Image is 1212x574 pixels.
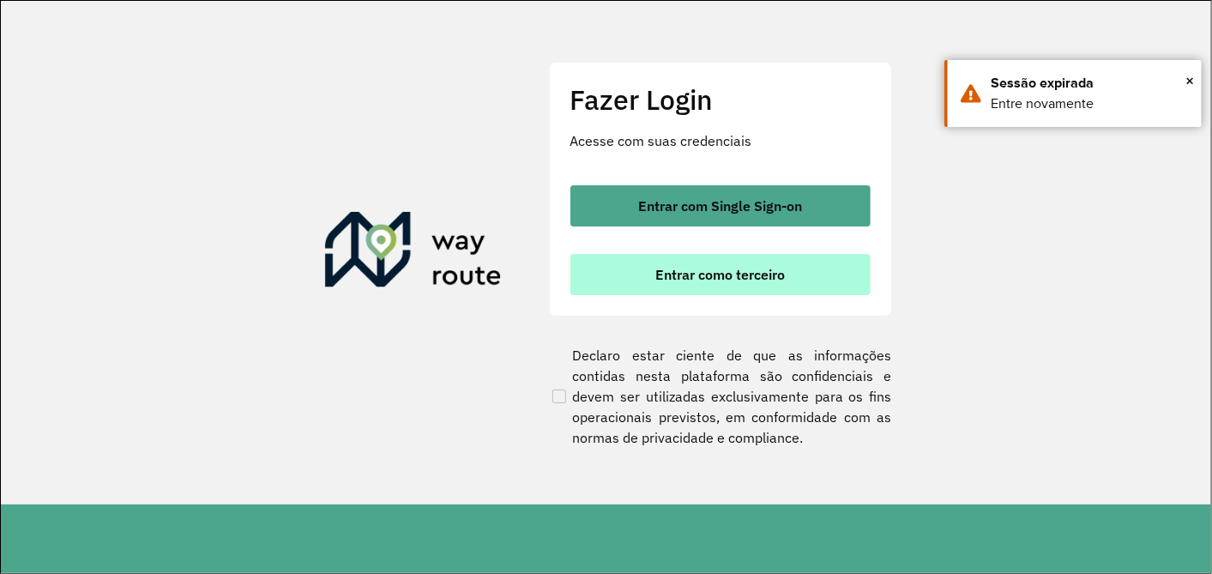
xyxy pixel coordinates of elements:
label: Declaro estar ciente de que as informações contidas nesta plataforma são confidenciais e devem se... [549,345,892,448]
button: button [570,185,871,227]
p: Acesse com suas credenciais [570,130,871,151]
div: Sessão expirada [991,73,1189,94]
button: Close [1185,68,1194,94]
h2: Fazer Login [570,83,871,116]
span: Entrar como terceiro [655,268,785,281]
button: button [570,254,871,295]
img: Roteirizador AmbevTech [325,212,502,294]
span: Entrar com Single Sign-on [638,199,802,213]
span: × [1185,68,1194,94]
div: Entre novamente [991,94,1189,114]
